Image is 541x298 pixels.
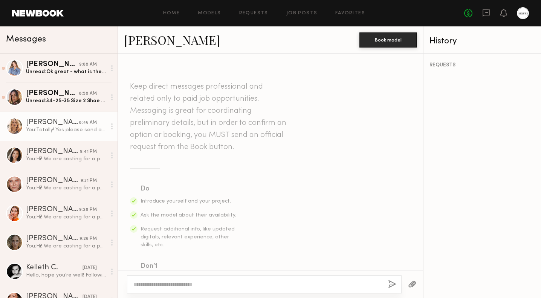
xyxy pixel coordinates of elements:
[79,119,97,126] div: 8:46 AM
[163,11,180,16] a: Home
[130,81,288,153] header: Keep direct messages professional and related only to paid job opportunities. Messaging is great ...
[26,214,106,221] div: You: Hi! We are casting for a photo shoot [DATE][DATE] 9-12 DTLA. We are casting [DATE] in [GEOGR...
[141,184,237,194] div: Do
[198,11,221,16] a: Models
[6,35,46,44] span: Messages
[124,32,220,48] a: [PERSON_NAME]
[141,261,237,272] div: Don’t
[83,264,97,272] div: [DATE]
[286,11,318,16] a: Job Posts
[359,32,417,48] button: Book model
[79,206,97,214] div: 9:28 PM
[26,264,83,272] div: Kelleth C.
[26,68,106,75] div: Unread: Ok great - what is the half day rate for the shoot?
[81,177,97,184] div: 9:31 PM
[26,97,106,104] div: Unread: 34-25-35 Size 2 Shoe size 9.5
[26,184,106,192] div: You: Hi! We are casting for a photo shoot [DATE][DATE] 9-12 DTLA. We are casting [DATE] in [GEOGR...
[26,235,79,243] div: [PERSON_NAME]
[26,119,79,126] div: [PERSON_NAME]
[429,63,535,68] div: REQUESTS
[429,37,535,46] div: History
[26,272,106,279] div: Hello, hope you’re well! Following up to see if you’re still looking for some UGC content.
[141,213,236,218] span: Ask the model about their availability.
[79,235,97,243] div: 9:26 PM
[79,90,97,97] div: 8:58 AM
[335,11,365,16] a: Favorites
[141,227,235,247] span: Request additional info, like updated digitals, relevant experience, other skills, etc.
[26,206,79,214] div: [PERSON_NAME]
[26,155,106,163] div: You: Hi! We are casting for a photo shoot [DATE][DATE] 9-12 DTLA. We are casting [DATE] in [GEOGR...
[79,61,97,68] div: 9:08 AM
[26,90,79,97] div: [PERSON_NAME]
[239,11,268,16] a: Requests
[26,126,106,134] div: You: Totally! Yes please send a tape. If you could share your measurements as well. We will be sh...
[26,148,80,155] div: [PERSON_NAME]
[26,177,81,184] div: [PERSON_NAME]
[359,36,417,43] a: Book model
[26,243,106,250] div: You: Hi! We are casting for a photo shoot [DATE][DATE] 9-12 DTLA. We are casting [DATE] in [GEOGR...
[141,199,231,204] span: Introduce yourself and your project.
[80,148,97,155] div: 9:41 PM
[26,61,79,68] div: [PERSON_NAME]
